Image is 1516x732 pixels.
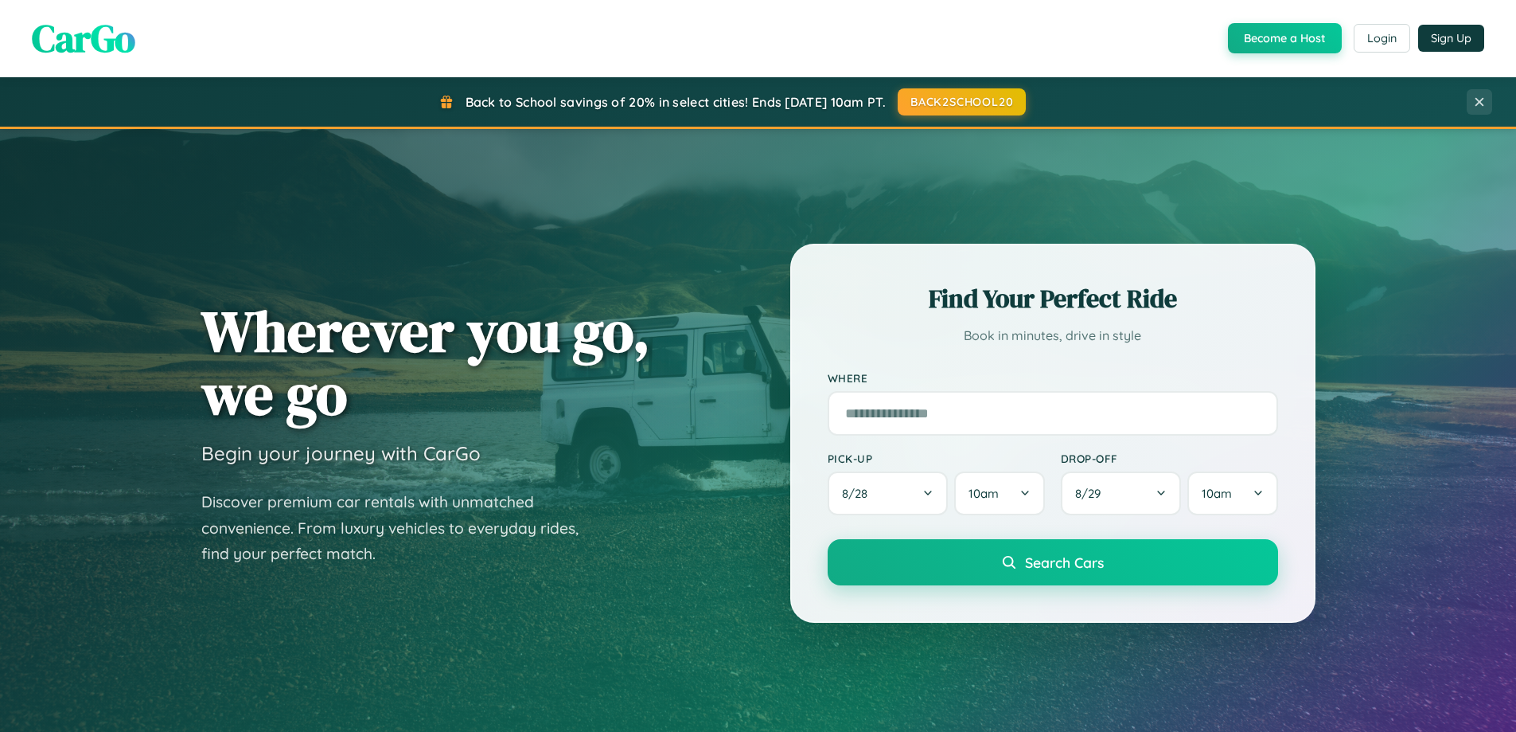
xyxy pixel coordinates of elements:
p: Discover premium car rentals with unmatched convenience. From luxury vehicles to everyday rides, ... [201,489,599,567]
button: Search Cars [828,539,1278,585]
span: Search Cars [1025,554,1104,571]
button: Sign Up [1418,25,1484,52]
p: Book in minutes, drive in style [828,324,1278,347]
label: Pick-up [828,452,1045,465]
h3: Begin your journey with CarGo [201,441,481,465]
span: 10am [1202,486,1232,501]
span: CarGo [32,12,135,65]
button: Become a Host [1228,23,1342,53]
button: BACK2SCHOOL20 [898,88,1026,115]
span: 8 / 28 [842,486,875,501]
span: 8 / 29 [1075,486,1109,501]
button: 8/28 [828,472,949,515]
label: Where [828,371,1278,385]
button: Login [1354,24,1410,53]
h1: Wherever you go, we go [201,299,650,425]
button: 10am [1187,472,1277,515]
button: 10am [954,472,1044,515]
h2: Find Your Perfect Ride [828,281,1278,316]
button: 8/29 [1061,472,1182,515]
span: 10am [968,486,999,501]
span: Back to School savings of 20% in select cities! Ends [DATE] 10am PT. [466,94,886,110]
label: Drop-off [1061,452,1278,465]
